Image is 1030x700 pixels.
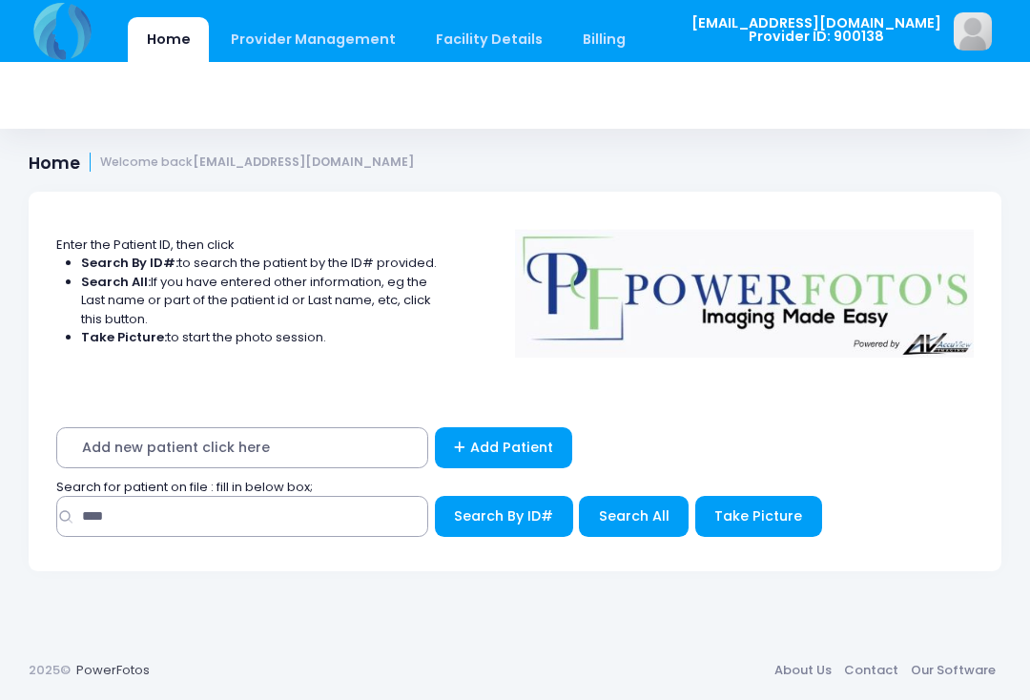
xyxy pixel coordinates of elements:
button: Search All [579,496,689,537]
li: to start the photo session. [81,328,438,347]
small: Welcome back [100,155,414,170]
h1: Home [29,153,414,173]
img: Logo [506,216,983,358]
a: Contact [837,653,904,688]
a: Add Patient [435,427,573,468]
strong: Take Picture: [81,328,167,346]
button: Take Picture [695,496,822,537]
span: Enter the Patient ID, then click [56,236,235,254]
span: Search for patient on file : fill in below box; [56,478,313,496]
a: Billing [565,17,645,62]
strong: [EMAIL_ADDRESS][DOMAIN_NAME] [193,154,414,170]
a: Provider Management [212,17,414,62]
span: 2025© [29,661,71,679]
a: Facility Details [418,17,562,62]
li: to search the patient by the ID# provided. [81,254,438,273]
span: Search By ID# [454,506,553,525]
a: Staff [648,17,721,62]
strong: Search All: [81,273,151,291]
span: Take Picture [714,506,802,525]
a: About Us [768,653,837,688]
a: Our Software [904,653,1001,688]
button: Search By ID# [435,496,573,537]
strong: Search By ID#: [81,254,178,272]
span: Search All [599,506,669,525]
img: image [954,12,992,51]
span: [EMAIL_ADDRESS][DOMAIN_NAME] Provider ID: 900138 [691,16,941,44]
span: Add new patient click here [56,427,428,468]
a: PowerFotos [76,661,150,679]
a: Home [128,17,209,62]
li: If you have entered other information, eg the Last name or part of the patient id or Last name, e... [81,273,438,329]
